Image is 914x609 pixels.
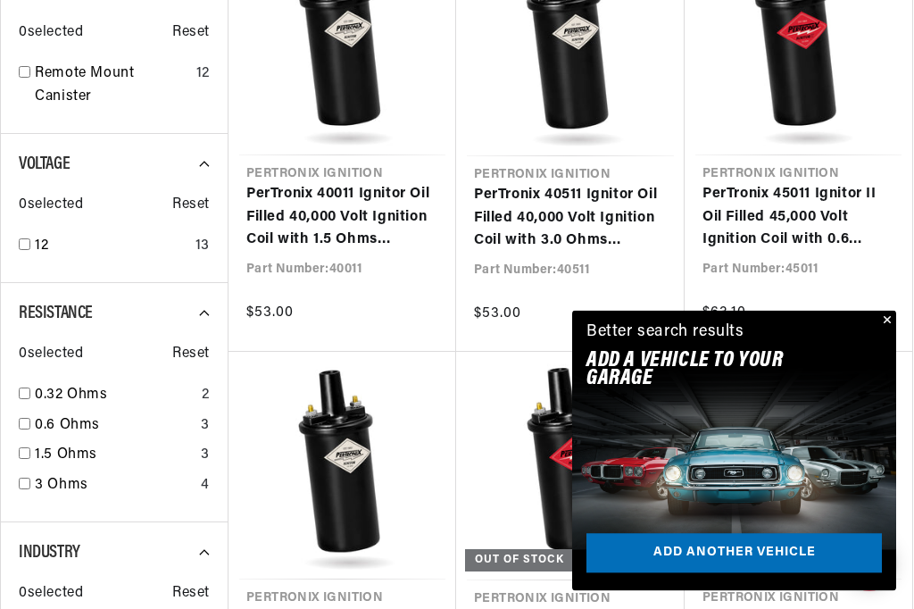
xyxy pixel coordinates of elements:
[35,445,194,468] a: 1.5 Ohms
[35,415,194,438] a: 0.6 Ohms
[172,195,210,218] span: Reset
[195,236,210,259] div: 13
[474,185,667,254] a: PerTronix 40511 Ignitor Oil Filled 40,000 Volt Ignition Coil with 3.0 Ohms Resistance in Black
[172,22,210,46] span: Reset
[586,352,837,388] h2: Add A VEHICLE to your garage
[19,195,83,218] span: 0 selected
[35,385,195,408] a: 0.32 Ohms
[19,344,83,367] span: 0 selected
[19,305,93,323] span: Resistance
[172,344,210,367] span: Reset
[35,63,189,109] a: Remote Mount Canister
[875,311,896,332] button: Close
[172,583,210,606] span: Reset
[19,545,80,563] span: Industry
[19,22,83,46] span: 0 selected
[19,156,70,174] span: Voltage
[586,534,882,574] a: Add another vehicle
[19,583,83,606] span: 0 selected
[586,320,744,346] div: Better search results
[202,385,210,408] div: 2
[35,475,194,498] a: 3 Ohms
[246,184,438,253] a: PerTronix 40011 Ignitor Oil Filled 40,000 Volt Ignition Coil with 1.5 Ohms Resistance in Black
[35,236,188,259] a: 12
[702,184,894,253] a: PerTronix 45011 Ignitor II Oil Filled 45,000 Volt Ignition Coil with 0.6 Ohms Resistance in Black
[201,415,210,438] div: 3
[201,445,210,468] div: 3
[201,475,210,498] div: 4
[196,63,210,87] div: 12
